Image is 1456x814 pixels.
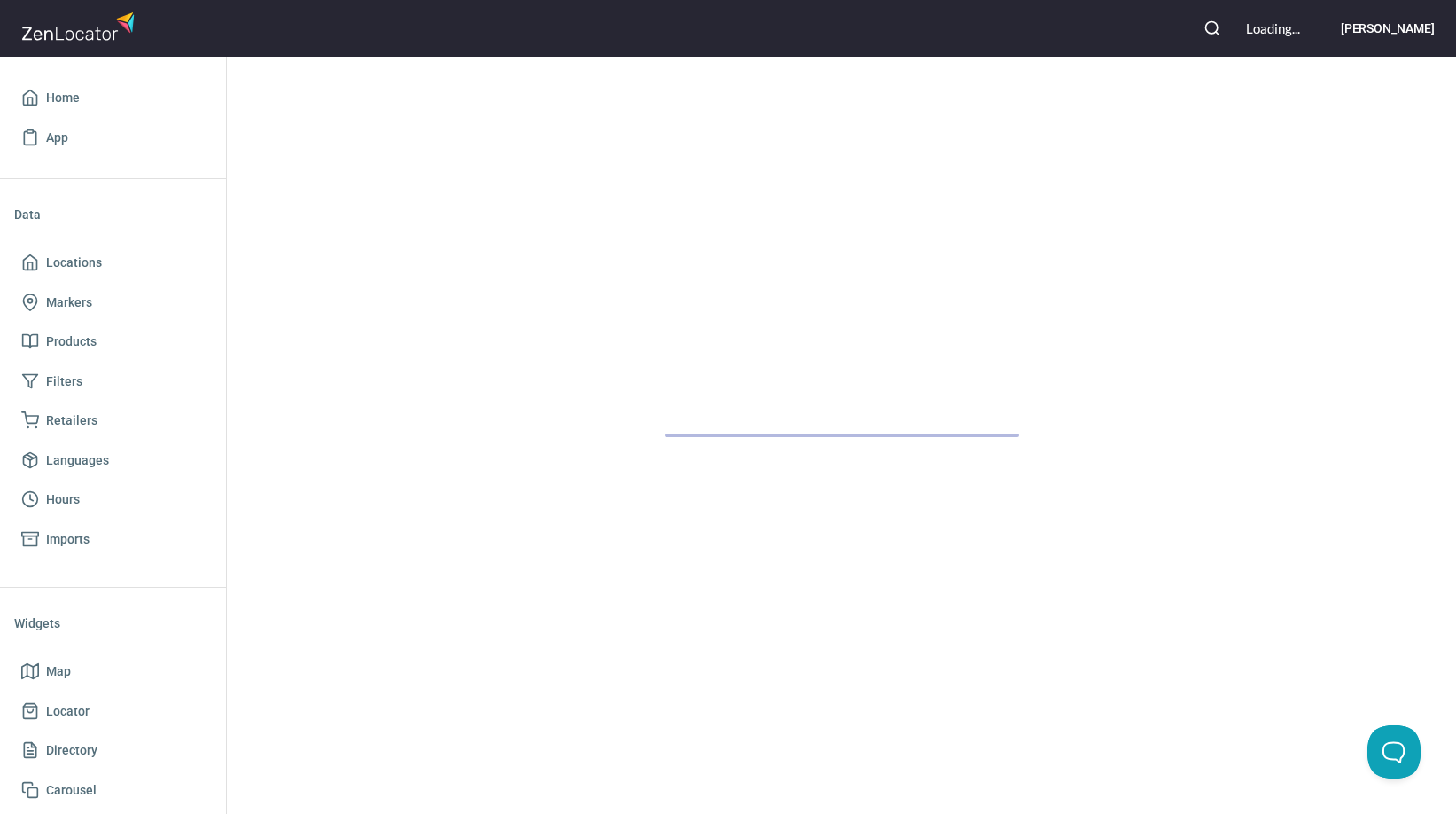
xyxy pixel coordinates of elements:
[14,322,212,362] a: Products
[14,118,212,158] a: App
[14,480,212,520] a: Hours
[14,731,212,771] a: Directory
[14,362,212,402] a: Filters
[46,410,97,432] span: Retailers
[14,520,212,560] a: Imports
[21,7,140,45] img: zenlocator
[46,779,97,802] span: Carousel
[46,528,90,551] span: Imports
[46,331,97,353] span: Products
[1367,725,1421,779] iframe: Toggle Customer Support
[14,441,212,481] a: Languages
[14,652,212,692] a: Map
[46,450,109,472] span: Languages
[46,489,80,511] span: Hours
[1246,20,1300,38] div: Loading...
[46,292,92,314] span: Markers
[46,740,97,762] span: Directory
[14,602,212,645] li: Widgets
[46,371,82,393] span: Filters
[14,243,212,283] a: Locations
[14,78,212,118] a: Home
[14,692,212,732] a: Locator
[1193,9,1232,48] button: Search
[46,87,80,109] span: Home
[14,771,212,810] a: Carousel
[14,283,212,323] a: Markers
[14,401,212,441] a: Retailers
[46,127,68,149] span: App
[46,701,90,723] span: Locator
[1314,9,1435,48] button: [PERSON_NAME]
[46,252,102,274] span: Locations
[1341,19,1435,38] h6: [PERSON_NAME]
[14,193,212,236] li: Data
[46,661,71,683] span: Map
